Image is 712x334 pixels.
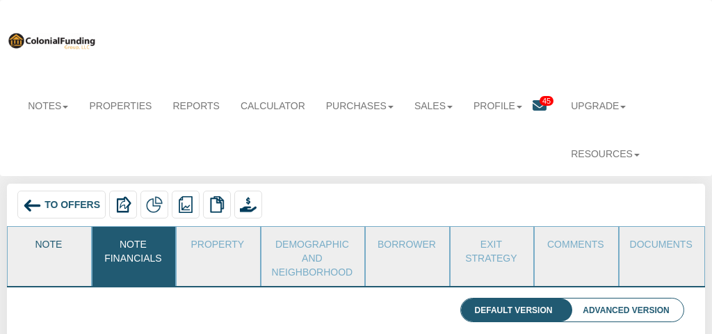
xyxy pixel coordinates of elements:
[569,299,683,322] li: Advanced Version
[177,227,258,262] a: Property
[463,90,533,121] a: Profile
[451,227,532,272] a: Exit Strategy
[209,196,225,213] img: copy.png
[535,227,616,262] a: Comments
[261,227,364,286] a: Demographic and Neighborhood
[17,90,79,121] a: Notes
[162,90,229,121] a: Reports
[23,196,42,215] img: back_arrow_left_icon.svg
[620,227,703,262] a: Documents
[540,96,553,106] span: 45
[8,227,89,262] a: Note
[230,90,316,121] a: Calculator
[533,90,560,123] a: 45
[115,196,131,213] img: export.svg
[79,90,162,121] a: Properties
[177,196,194,213] img: reports.png
[461,299,567,322] li: Default Version
[366,227,447,262] a: Borrower
[92,227,174,272] a: Note Financials
[560,90,636,121] a: Upgrade
[44,199,100,210] span: To Offers
[7,31,96,49] img: 569736
[146,196,163,213] img: partial.png
[316,90,404,121] a: Purchases
[240,196,257,213] img: purchase_offer.png
[404,90,463,121] a: Sales
[560,138,650,169] a: Resources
